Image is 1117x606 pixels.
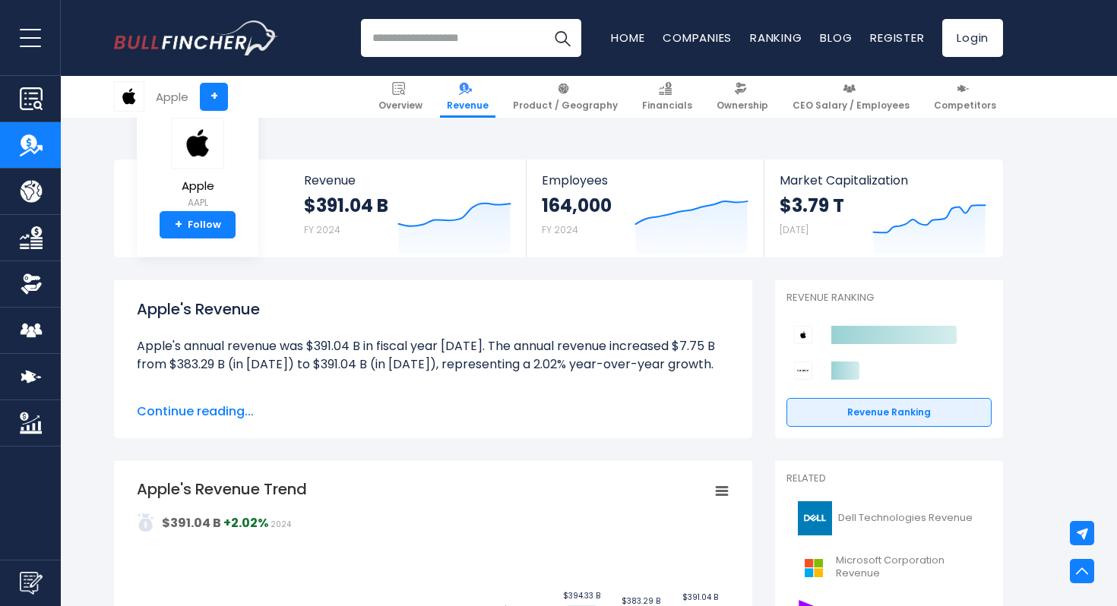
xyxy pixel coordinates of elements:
[304,223,340,236] small: FY 2024
[717,99,768,112] span: Ownership
[115,82,144,111] img: AAPL logo
[764,159,1002,257] a: Market Capitalization $3.79 T [DATE]
[20,273,43,295] img: Ownership
[304,173,511,188] span: Revenue
[170,117,225,212] a: Apple AAPL
[171,180,224,193] span: Apple
[114,21,277,55] a: Go to homepage
[114,21,278,55] img: Bullfincher logo
[927,76,1003,118] a: Competitors
[934,99,996,112] span: Competitors
[137,513,155,532] img: addasd
[440,76,495,118] a: Revenue
[780,223,808,236] small: [DATE]
[786,292,992,305] p: Revenue Ranking
[137,298,729,320] h1: Apple's Revenue
[175,218,182,232] strong: +
[642,99,692,112] span: Financials
[200,83,228,111] a: +
[506,76,625,118] a: Product / Geography
[786,497,992,539] a: Dell Technologies Revenue
[786,547,992,589] a: Microsoft Corporation Revenue
[542,223,578,236] small: FY 2024
[171,196,224,210] small: AAPL
[794,361,812,380] img: Sony Group Corporation competitors logo
[378,99,422,112] span: Overview
[372,76,429,118] a: Overview
[710,76,775,118] a: Ownership
[870,30,924,46] a: Register
[796,551,831,585] img: MSFT logo
[635,76,699,118] a: Financials
[137,337,729,374] li: Apple's annual revenue was $391.04 B in fiscal year [DATE]. The annual revenue increased $7.75 B ...
[271,519,291,530] span: 2024
[447,99,489,112] span: Revenue
[542,194,612,217] strong: 164,000
[820,30,852,46] a: Blog
[137,392,729,447] li: Apple's quarterly revenue was $94.04 B in the quarter ending [DATE]. The quarterly revenue increa...
[750,30,802,46] a: Ranking
[663,30,732,46] a: Companies
[780,173,986,188] span: Market Capitalization
[794,326,812,344] img: Apple competitors logo
[289,159,527,257] a: Revenue $391.04 B FY 2024
[542,173,748,188] span: Employees
[171,118,224,169] img: AAPL logo
[786,398,992,427] a: Revenue Ranking
[527,159,763,257] a: Employees 164,000 FY 2024
[786,472,992,485] p: Related
[563,590,600,601] text: $394.33 B
[780,194,844,217] strong: $3.79 T
[793,99,910,112] span: CEO Salary / Employees
[162,514,221,532] strong: $391.04 B
[513,99,618,112] span: Product / Geography
[304,194,388,217] strong: $391.04 B
[137,478,307,500] tspan: Apple's Revenue Trend
[611,30,644,46] a: Home
[682,592,718,603] text: $391.04 B
[942,19,1003,57] a: Login
[543,19,581,57] button: Search
[156,88,188,106] div: Apple
[160,211,236,238] a: +Follow
[786,76,916,118] a: CEO Salary / Employees
[223,514,268,532] strong: +2.02%
[137,402,729,421] span: Continue reading...
[796,501,834,535] img: DELL logo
